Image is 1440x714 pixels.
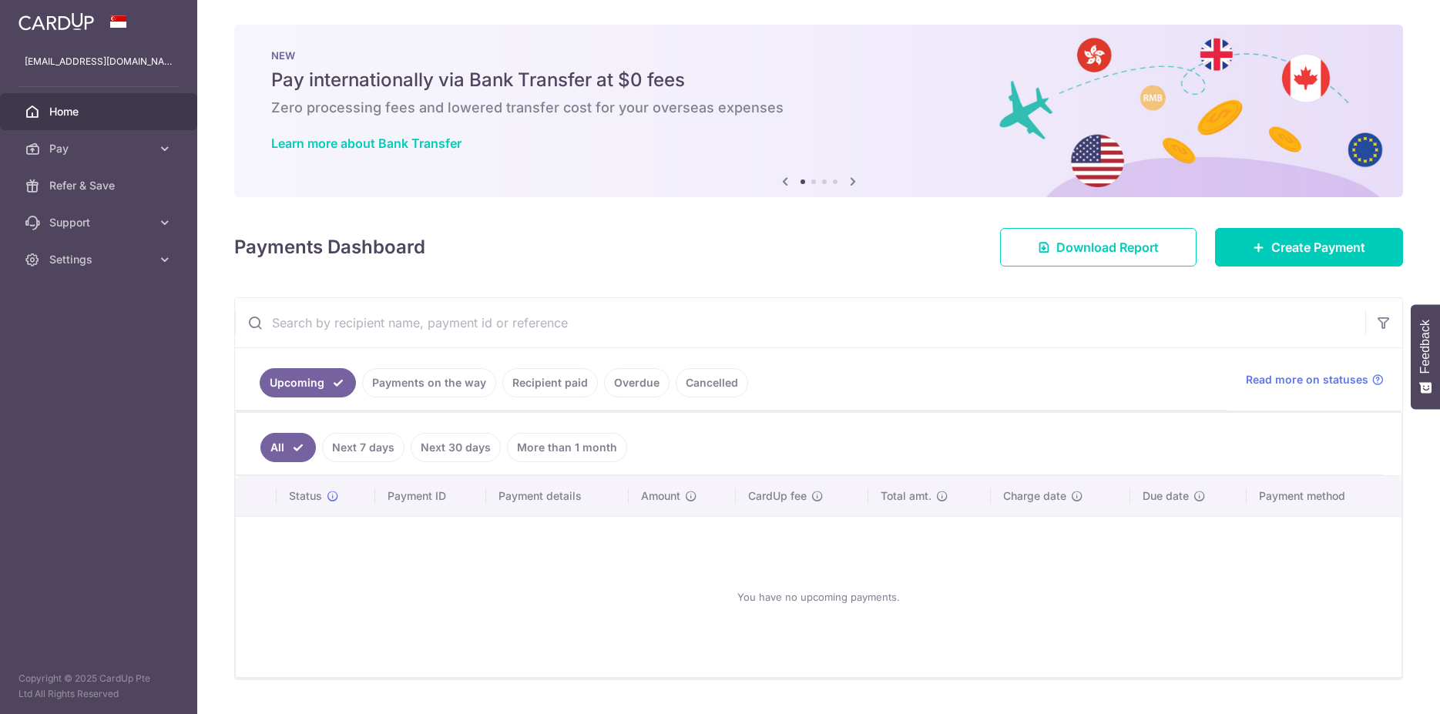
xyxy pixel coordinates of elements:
h4: Payments Dashboard [234,233,425,261]
h6: Zero processing fees and lowered transfer cost for your overseas expenses [271,99,1366,117]
div: You have no upcoming payments. [254,529,1383,665]
a: Upcoming [260,368,356,397]
span: Read more on statuses [1246,372,1368,387]
th: Payment ID [375,476,485,516]
th: Payment details [486,476,629,516]
a: Recipient paid [502,368,598,397]
p: NEW [271,49,1366,62]
a: Next 7 days [322,433,404,462]
p: [EMAIL_ADDRESS][DOMAIN_NAME] [25,54,173,69]
span: Settings [49,252,151,267]
input: Search by recipient name, payment id or reference [235,298,1365,347]
span: Support [49,215,151,230]
span: Total amt. [881,488,931,504]
span: Amount [641,488,680,504]
span: Refer & Save [49,178,151,193]
span: Due date [1143,488,1189,504]
th: Payment method [1247,476,1401,516]
a: Learn more about Bank Transfer [271,136,462,151]
span: Create Payment [1271,238,1365,256]
a: Create Payment [1215,228,1403,266]
a: Cancelled [676,368,748,397]
a: All [260,433,316,462]
button: Feedback - Show survey [1411,304,1440,409]
span: Pay [49,141,151,156]
span: Status [289,488,322,504]
span: Home [49,104,151,119]
span: Charge date [1003,488,1066,504]
a: Download Report [1000,228,1197,266]
a: Payments on the way [362,368,496,397]
a: Read more on statuses [1246,372,1384,387]
img: Bank transfer banner [234,25,1403,197]
a: Next 30 days [411,433,501,462]
a: Overdue [604,368,670,397]
a: More than 1 month [507,433,627,462]
span: Download Report [1056,238,1159,256]
img: CardUp [18,12,94,31]
span: CardUp fee [748,488,807,504]
span: Feedback [1418,320,1432,374]
h5: Pay internationally via Bank Transfer at $0 fees [271,68,1366,92]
